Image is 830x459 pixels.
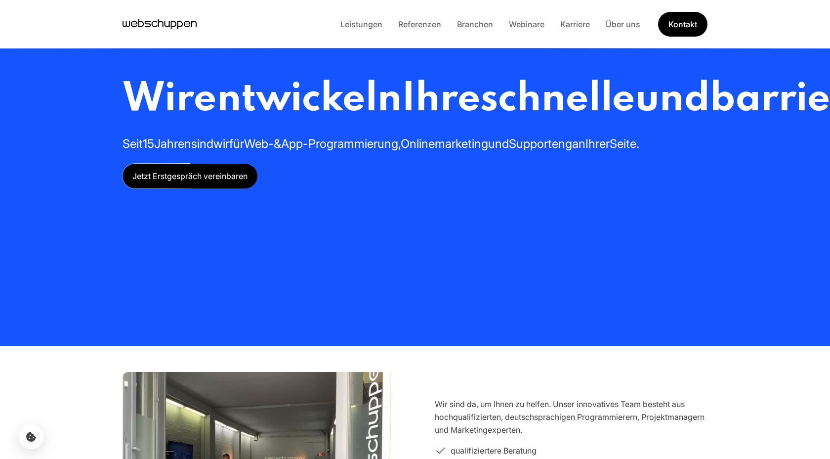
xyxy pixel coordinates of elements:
a: Karriere [552,19,598,29]
a: Referenzen [390,19,449,29]
button: Cookie-Einstellungen öffnen [19,424,43,449]
span: Seite. [610,137,639,151]
p: Wir sind da, um Ihnen zu helfen. Unser innovatives Team besteht aus hochqualifizierten, deutschsp... [435,398,707,436]
a: Jetzt Erstgespräch vereinbaren [123,164,257,188]
span: an [572,137,585,151]
span: & [274,137,281,151]
span: App-Programmierung, [281,137,401,151]
a: Hauptseite besuchen [123,17,197,32]
a: Über uns [598,19,648,29]
span: für [229,137,244,151]
span: schnelle [480,80,635,120]
a: Branchen [449,19,501,29]
span: wir [213,137,229,151]
span: 15 [143,137,154,151]
span: Ihrer [585,137,610,151]
span: Support [509,137,552,151]
span: Seit [123,137,143,151]
span: und [635,80,709,120]
span: Jahren [154,137,191,151]
span: qualifiziertere Beratung [451,444,537,457]
span: entwickeln [194,80,402,120]
span: Wir [123,80,194,120]
span: Ihre [402,80,480,120]
span: Web- [244,137,274,151]
span: Onlinemarketing [401,137,488,151]
a: Get Started [658,12,707,37]
span: sind [191,137,213,151]
a: Leistungen [332,19,390,29]
a: Webinare [501,19,552,29]
span: eng [552,137,572,151]
span: und [488,137,509,151]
